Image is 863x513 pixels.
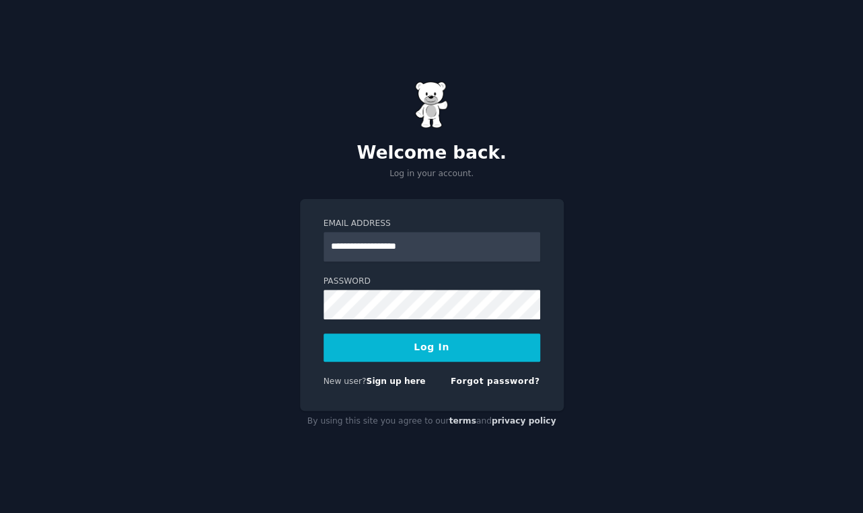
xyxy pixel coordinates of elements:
a: Sign up here [366,377,425,386]
span: New user? [324,377,367,386]
div: By using this site you agree to our and [300,411,564,432]
a: privacy policy [492,416,556,426]
a: terms [449,416,476,426]
label: Password [324,276,540,288]
a: Forgot password? [451,377,540,386]
img: Gummy Bear [415,81,449,128]
h2: Welcome back. [300,143,564,164]
label: Email Address [324,218,540,230]
button: Log In [324,333,540,362]
p: Log in your account. [300,168,564,180]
